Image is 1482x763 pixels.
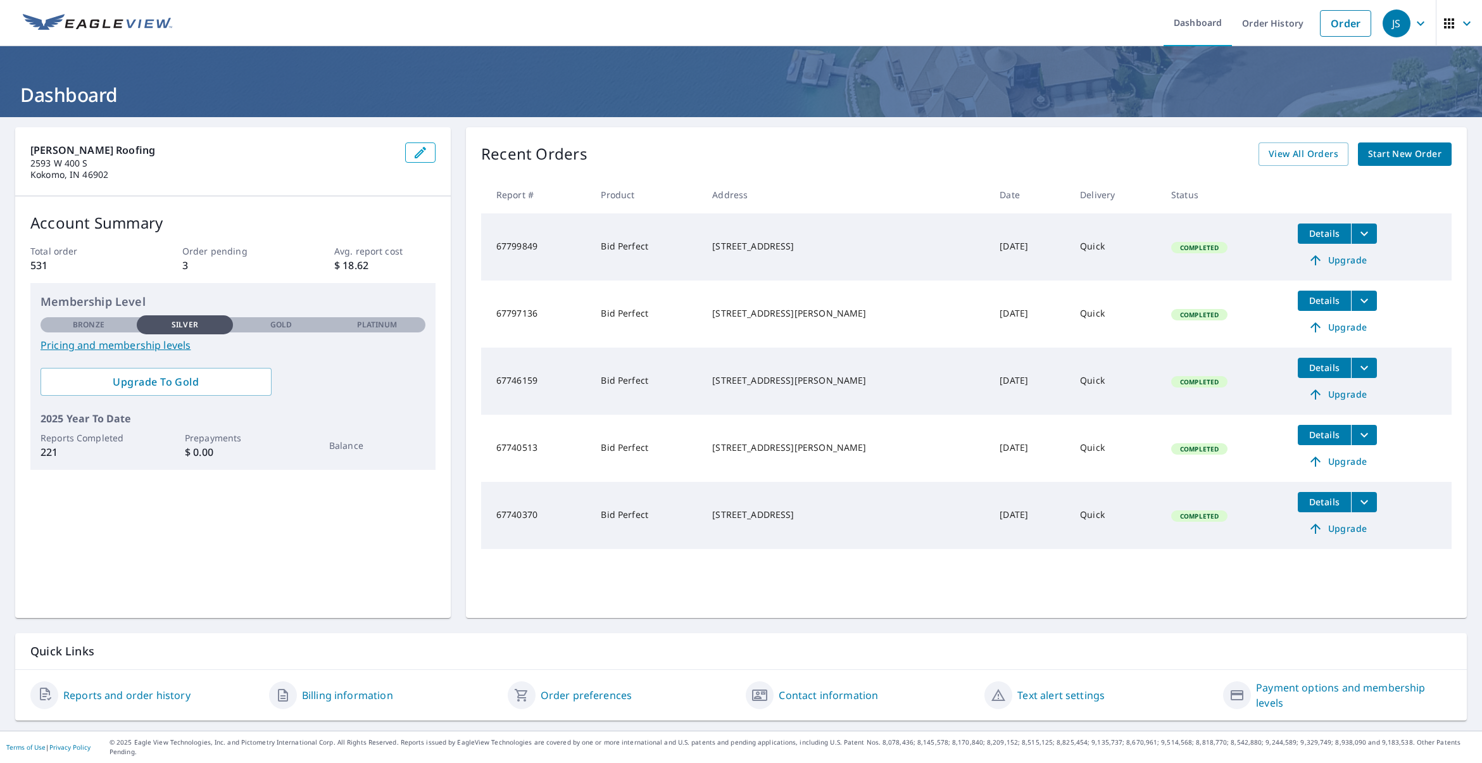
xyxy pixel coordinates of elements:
[41,431,137,445] p: Reports Completed
[541,688,632,703] a: Order preferences
[1298,358,1351,378] button: detailsBtn-67746159
[712,508,979,521] div: [STREET_ADDRESS]
[270,319,292,331] p: Gold
[185,445,281,460] p: $ 0.00
[1070,213,1161,281] td: Quick
[989,281,1070,348] td: [DATE]
[73,319,104,331] p: Bronze
[1070,348,1161,415] td: Quick
[1298,492,1351,512] button: detailsBtn-67740370
[15,82,1467,108] h1: Dashboard
[702,176,989,213] th: Address
[1305,496,1343,508] span: Details
[481,281,591,348] td: 67797136
[30,158,395,169] p: 2593 W 400 S
[1298,519,1377,539] a: Upgrade
[1320,10,1371,37] a: Order
[1017,688,1105,703] a: Text alert settings
[334,258,436,273] p: $ 18.62
[481,213,591,281] td: 67799849
[63,688,191,703] a: Reports and order history
[51,375,261,389] span: Upgrade To Gold
[1351,291,1377,311] button: filesDropdownBtn-67797136
[182,244,284,258] p: Order pending
[30,258,132,273] p: 531
[1161,176,1288,213] th: Status
[1305,362,1343,374] span: Details
[30,643,1452,659] p: Quick Links
[989,213,1070,281] td: [DATE]
[1351,358,1377,378] button: filesDropdownBtn-67746159
[23,14,172,33] img: EV Logo
[1172,377,1226,386] span: Completed
[481,348,591,415] td: 67746159
[334,244,436,258] p: Avg. report cost
[41,293,425,310] p: Membership Level
[1351,224,1377,244] button: filesDropdownBtn-67799849
[41,445,137,460] p: 221
[1383,9,1410,37] div: JS
[1172,243,1226,252] span: Completed
[49,743,91,752] a: Privacy Policy
[989,482,1070,549] td: [DATE]
[6,743,91,751] p: |
[989,348,1070,415] td: [DATE]
[110,738,1476,757] p: © 2025 Eagle View Technologies, Inc. and Pictometry International Corp. All Rights Reserved. Repo...
[712,374,979,387] div: [STREET_ADDRESS][PERSON_NAME]
[1368,146,1441,162] span: Start New Order
[1298,451,1377,472] a: Upgrade
[30,244,132,258] p: Total order
[1358,142,1452,166] a: Start New Order
[1298,384,1377,405] a: Upgrade
[1256,680,1452,710] a: Payment options and membership levels
[357,319,397,331] p: Platinum
[1351,425,1377,445] button: filesDropdownBtn-67740513
[41,411,425,426] p: 2025 Year To Date
[591,482,702,549] td: Bid Perfect
[591,348,702,415] td: Bid Perfect
[1070,415,1161,482] td: Quick
[1305,320,1369,335] span: Upgrade
[1305,294,1343,306] span: Details
[1070,176,1161,213] th: Delivery
[1305,253,1369,268] span: Upgrade
[1172,512,1226,520] span: Completed
[591,213,702,281] td: Bid Perfect
[1305,387,1369,402] span: Upgrade
[1298,317,1377,337] a: Upgrade
[1259,142,1348,166] a: View All Orders
[1172,445,1226,453] span: Completed
[185,431,281,445] p: Prepayments
[1351,492,1377,512] button: filesDropdownBtn-67740370
[989,176,1070,213] th: Date
[302,688,393,703] a: Billing information
[329,439,425,452] p: Balance
[30,142,395,158] p: [PERSON_NAME] Roofing
[481,482,591,549] td: 67740370
[989,415,1070,482] td: [DATE]
[1269,146,1338,162] span: View All Orders
[1305,227,1343,239] span: Details
[1305,521,1369,536] span: Upgrade
[30,211,436,234] p: Account Summary
[481,142,587,166] p: Recent Orders
[591,176,702,213] th: Product
[779,688,878,703] a: Contact information
[1298,425,1351,445] button: detailsBtn-67740513
[712,240,979,253] div: [STREET_ADDRESS]
[712,307,979,320] div: [STREET_ADDRESS][PERSON_NAME]
[591,415,702,482] td: Bid Perfect
[6,743,46,752] a: Terms of Use
[1172,310,1226,319] span: Completed
[1305,454,1369,469] span: Upgrade
[1298,250,1377,270] a: Upgrade
[481,415,591,482] td: 67740513
[1070,482,1161,549] td: Quick
[481,176,591,213] th: Report #
[30,169,395,180] p: Kokomo, IN 46902
[182,258,284,273] p: 3
[41,337,425,353] a: Pricing and membership levels
[1298,224,1351,244] button: detailsBtn-67799849
[172,319,198,331] p: Silver
[712,441,979,454] div: [STREET_ADDRESS][PERSON_NAME]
